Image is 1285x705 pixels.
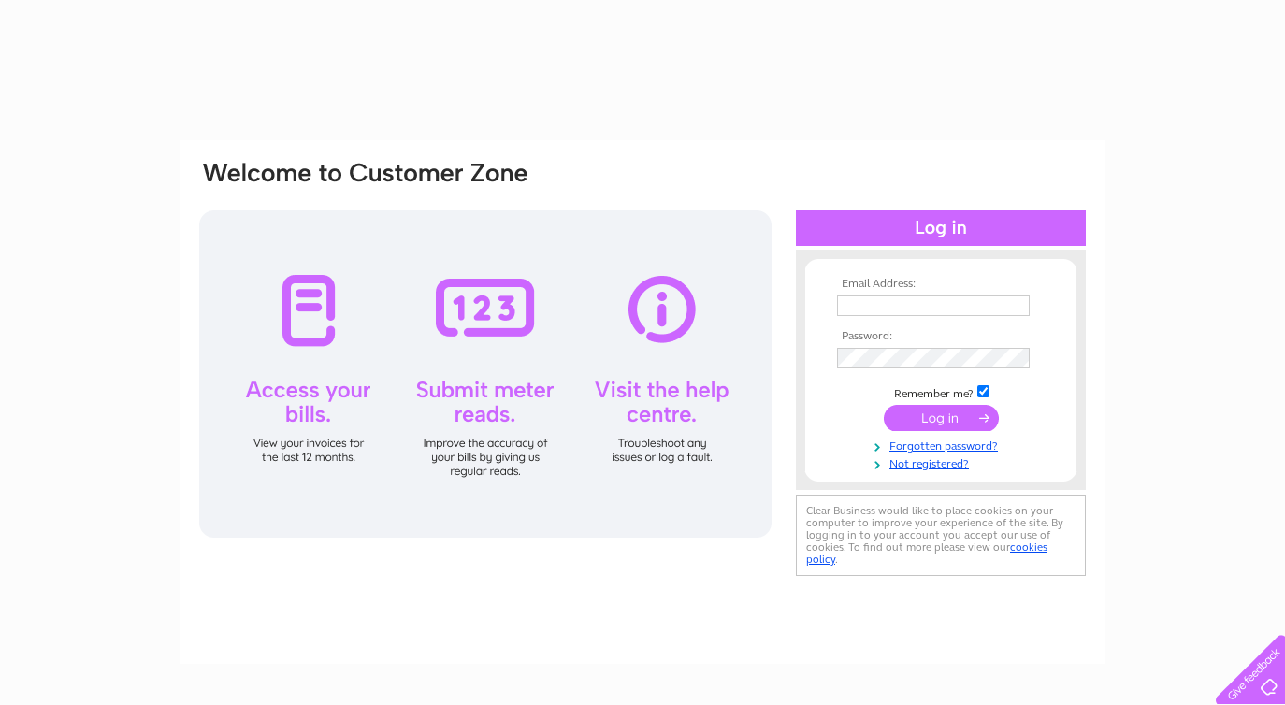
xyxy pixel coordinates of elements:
[796,495,1086,576] div: Clear Business would like to place cookies on your computer to improve your experience of the sit...
[837,453,1049,471] a: Not registered?
[806,540,1047,566] a: cookies policy
[884,405,999,431] input: Submit
[832,330,1049,343] th: Password:
[832,278,1049,291] th: Email Address:
[832,382,1049,401] td: Remember me?
[837,436,1049,453] a: Forgotten password?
